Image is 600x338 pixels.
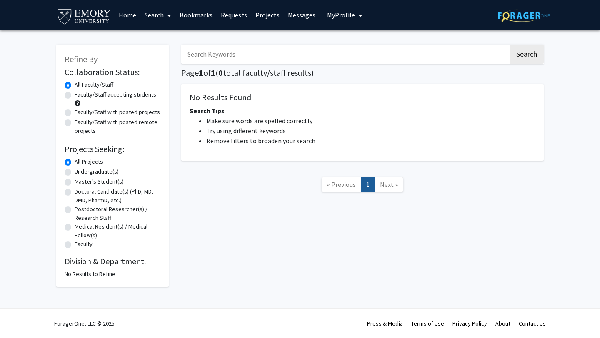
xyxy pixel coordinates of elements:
button: Search [510,45,544,64]
label: Master's Student(s) [75,177,124,186]
span: Refine By [65,54,97,64]
label: Undergraduate(s) [75,167,119,176]
a: Next Page [375,177,403,192]
label: Medical Resident(s) / Medical Fellow(s) [75,222,160,240]
a: Contact Us [519,320,546,327]
li: Try using different keywords [206,126,535,136]
input: Search Keywords [181,45,508,64]
label: All Faculty/Staff [75,80,113,89]
a: Search [140,0,175,30]
a: Press & Media [367,320,403,327]
span: 1 [199,67,203,78]
h2: Projects Seeking: [65,144,160,154]
a: Home [115,0,140,30]
span: 1 [211,67,215,78]
label: Doctoral Candidate(s) (PhD, MD, DMD, PharmD, etc.) [75,187,160,205]
img: Emory University Logo [56,7,112,25]
a: Previous Page [322,177,361,192]
a: Messages [284,0,320,30]
a: 1 [361,177,375,192]
span: 0 [218,67,223,78]
span: « Previous [327,180,356,189]
span: My Profile [327,11,355,19]
label: Faculty/Staff accepting students [75,90,156,99]
a: Requests [217,0,251,30]
nav: Page navigation [181,169,544,203]
li: Remove filters to broaden your search [206,136,535,146]
li: Make sure words are spelled correctly [206,116,535,126]
h5: No Results Found [190,92,535,102]
iframe: Chat [6,301,35,332]
div: No Results to Refine [65,270,160,278]
span: Next » [380,180,398,189]
a: Bookmarks [175,0,217,30]
label: Faculty [75,240,92,249]
a: Projects [251,0,284,30]
label: Postdoctoral Researcher(s) / Research Staff [75,205,160,222]
h1: Page of ( total faculty/staff results) [181,68,544,78]
label: All Projects [75,157,103,166]
h2: Collaboration Status: [65,67,160,77]
a: Terms of Use [411,320,444,327]
span: Search Tips [190,107,225,115]
a: About [495,320,510,327]
label: Faculty/Staff with posted remote projects [75,118,160,135]
div: ForagerOne, LLC © 2025 [54,309,115,338]
label: Faculty/Staff with posted projects [75,108,160,117]
h2: Division & Department: [65,256,160,266]
a: Privacy Policy [452,320,487,327]
img: ForagerOne Logo [498,9,550,22]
